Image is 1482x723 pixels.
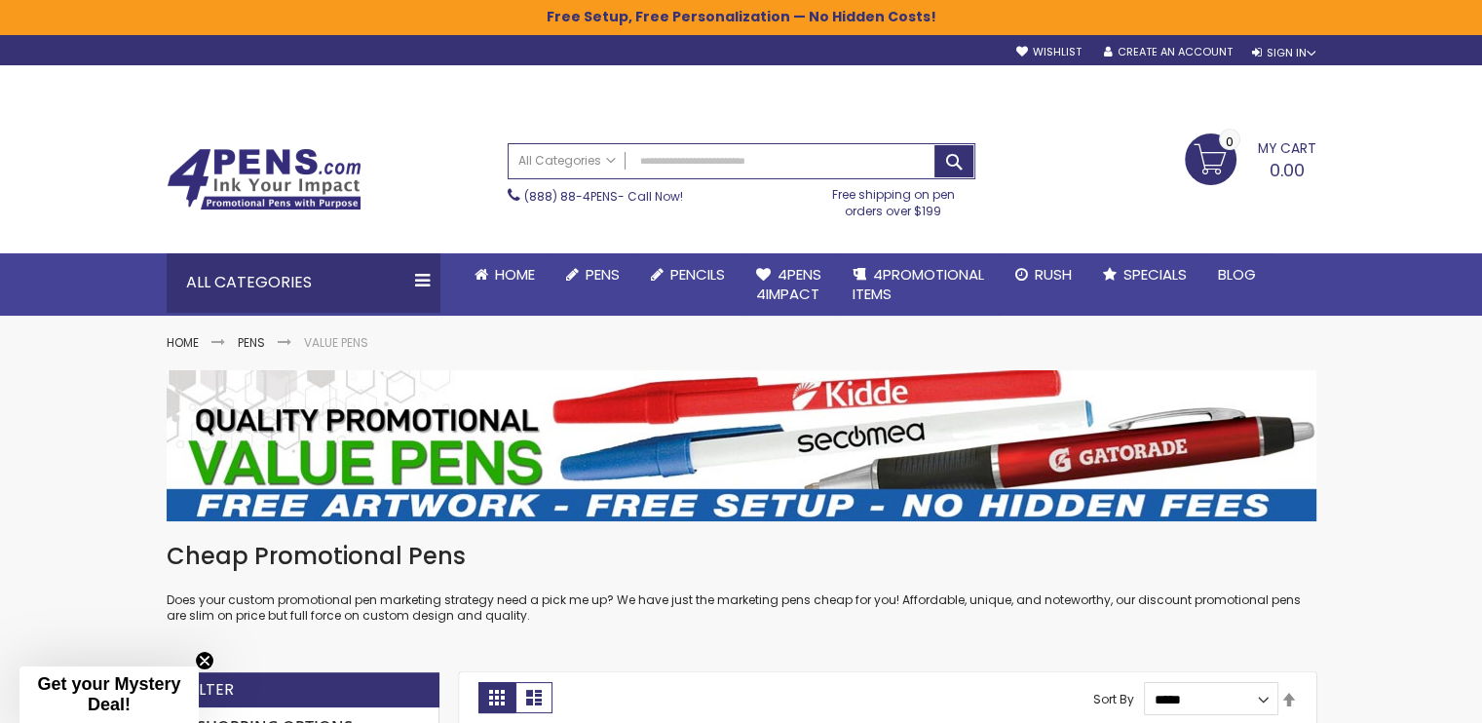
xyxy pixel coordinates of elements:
[1093,691,1134,707] label: Sort By
[1103,45,1232,59] a: Create an Account
[195,651,214,670] button: Close teaser
[459,253,551,296] a: Home
[509,144,626,176] a: All Categories
[186,679,234,701] strong: Filter
[167,541,1316,624] div: Does your custom promotional pen marketing strategy need a pick me up? We have just the marketing...
[167,370,1316,521] img: Value Pens
[812,179,975,218] div: Free shipping on pen orders over $199
[524,188,618,205] a: (888) 88-4PENS
[167,148,361,210] img: 4Pens Custom Pens and Promotional Products
[1087,253,1202,296] a: Specials
[1185,133,1316,182] a: 0.00 0
[37,674,180,714] span: Get your Mystery Deal!
[551,253,635,296] a: Pens
[1251,46,1315,60] div: Sign In
[1270,158,1305,182] span: 0.00
[304,334,368,351] strong: Value Pens
[1226,133,1234,151] span: 0
[635,253,741,296] a: Pencils
[586,264,620,285] span: Pens
[1321,670,1482,723] iframe: Google Customer Reviews
[1218,264,1256,285] span: Blog
[478,682,515,713] strong: Grid
[19,666,199,723] div: Get your Mystery Deal!Close teaser
[495,264,535,285] span: Home
[167,253,439,312] div: All Categories
[524,188,683,205] span: - Call Now!
[167,334,199,351] a: Home
[741,253,837,317] a: 4Pens4impact
[518,153,616,169] span: All Categories
[1000,253,1087,296] a: Rush
[238,334,265,351] a: Pens
[756,264,821,304] span: 4Pens 4impact
[1202,253,1272,296] a: Blog
[670,264,725,285] span: Pencils
[1015,45,1081,59] a: Wishlist
[1035,264,1072,285] span: Rush
[837,253,1000,317] a: 4PROMOTIONALITEMS
[167,541,1316,572] h1: Cheap Promotional Pens
[1123,264,1187,285] span: Specials
[853,264,984,304] span: 4PROMOTIONAL ITEMS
